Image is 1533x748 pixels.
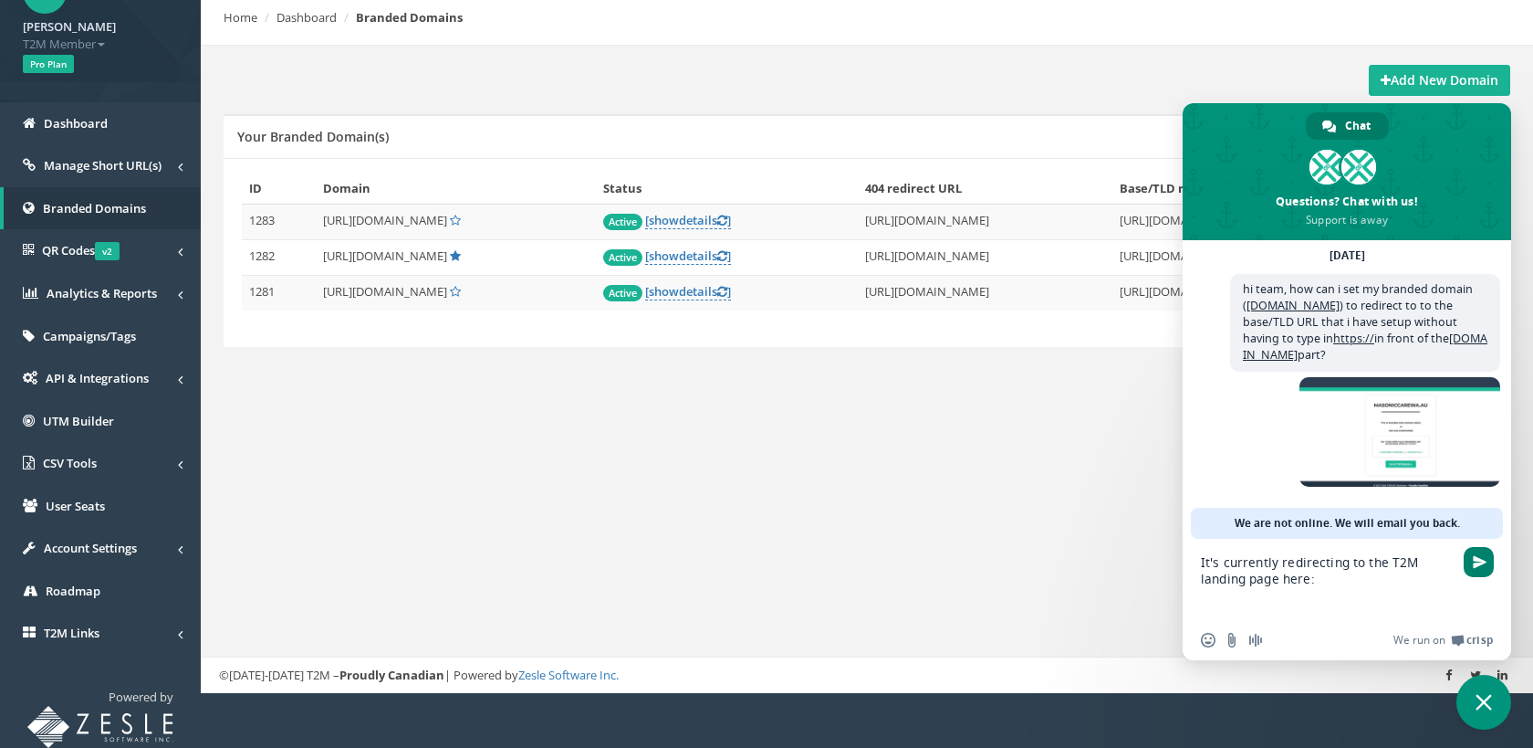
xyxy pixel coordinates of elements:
span: Powered by [109,689,173,705]
span: Roadmap [46,583,100,599]
a: Home [224,9,257,26]
a: Add New Domain [1369,65,1510,96]
a: [showdetails] [645,212,731,229]
th: Status [596,173,858,205]
span: Dashboard [44,115,108,132]
span: API & Integrations [46,370,149,386]
span: T2M Member [23,36,178,53]
span: Insert an emoji [1201,633,1215,648]
div: ©[DATE]-[DATE] T2M – | Powered by [219,667,1515,684]
span: Active [603,214,642,230]
span: Active [603,285,642,301]
div: [DATE] [1330,250,1365,261]
span: v2 [95,242,120,260]
td: 1281 [242,276,316,311]
span: Audio message [1248,633,1263,648]
strong: Add New Domain [1381,71,1498,89]
th: ID [242,173,316,205]
span: Chat [1345,112,1371,140]
span: We run on [1393,633,1445,648]
span: UTM Builder [43,413,114,429]
td: [URL][DOMAIN_NAME] [858,240,1113,276]
span: hi team, how can i set my branded domain ( ) to redirect to to the base/TLD URL that i have setup... [1243,281,1487,363]
span: Send a file [1225,633,1239,648]
span: Analytics & Reports [47,285,157,301]
span: Campaigns/Tags [43,328,136,344]
td: 1283 [242,205,316,240]
span: T2M Links [44,625,99,641]
td: [URL][DOMAIN_NAME] [1112,276,1384,311]
a: Set Default [450,212,461,228]
a: [PERSON_NAME] T2M Member [23,14,178,52]
a: We run onCrisp [1393,633,1493,648]
span: Pro Plan [23,55,74,73]
td: 1282 [242,240,316,276]
span: [URL][DOMAIN_NAME] [323,248,447,264]
span: [URL][DOMAIN_NAME] [323,283,447,300]
th: Base/TLD redirect URL [1112,173,1384,205]
span: Crisp [1466,633,1493,648]
td: [URL][DOMAIN_NAME] [858,276,1113,311]
span: CSV Tools [43,455,97,471]
div: Close chat [1456,675,1511,730]
a: [DOMAIN_NAME] [1246,298,1340,313]
span: User Seats [46,498,105,514]
span: QR Codes [42,242,120,258]
span: show [649,283,679,300]
span: Branded Domains [43,200,146,216]
th: Domain [316,173,596,205]
span: Active [603,249,642,266]
strong: Proudly Canadian [339,667,444,683]
span: We are not online. We will email you back. [1235,508,1460,539]
div: Chat [1306,112,1389,140]
span: show [649,248,679,264]
td: [URL][DOMAIN_NAME] [1112,205,1384,240]
a: Zesle Software Inc. [518,667,619,683]
span: Manage Short URL(s) [44,157,162,174]
span: Account Settings [44,540,137,556]
th: 404 redirect URL [858,173,1113,205]
textarea: Compose your message... [1201,554,1453,620]
a: [showdetails] [645,283,731,300]
a: https:// [1333,331,1374,346]
strong: Branded Domains [356,9,463,26]
td: [URL][DOMAIN_NAME] [858,205,1113,240]
td: [URL][DOMAIN_NAME] [1112,240,1384,276]
a: [DOMAIN_NAME] [1243,331,1487,363]
strong: [PERSON_NAME] [23,18,116,35]
span: show [649,212,679,228]
a: Default [450,248,461,264]
span: [URL][DOMAIN_NAME] [323,212,447,228]
a: Dashboard [276,9,337,26]
h5: Your Branded Domain(s) [237,130,389,143]
a: [showdetails] [645,248,731,265]
a: Set Default [450,283,461,300]
span: Send [1464,547,1494,577]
